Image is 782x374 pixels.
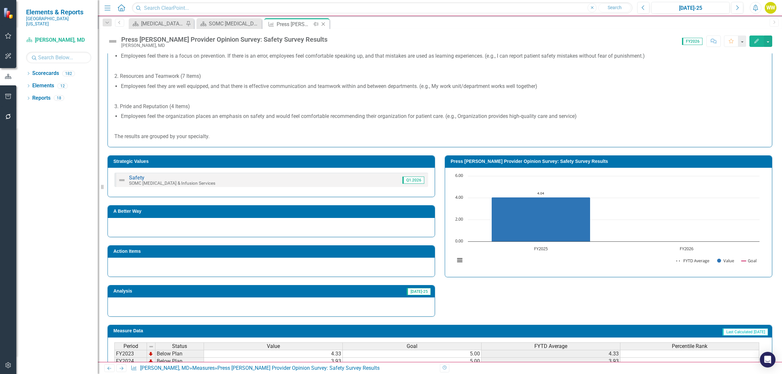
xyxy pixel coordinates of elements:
[204,350,343,358] td: 4.33
[114,350,147,358] td: FY2023
[651,2,730,14] button: [DATE]-25
[172,343,187,349] span: Status
[113,289,251,294] h3: Analysis
[209,20,260,28] div: SOMC [MEDICAL_DATA] & Infusion Services Summary Page
[217,365,380,371] div: Press [PERSON_NAME] Provider Opinion Survey: Safety Survey Results
[148,351,153,356] img: TnMDeAgwAPMxUmUi88jYAAAAAElFTkSuQmCC
[455,216,463,222] text: 2.00
[114,358,147,365] td: FY2024
[455,238,463,244] text: 0.00
[198,20,260,28] a: SOMC [MEDICAL_DATA] & Infusion Services Summary Page
[540,196,542,199] g: FYTD Average, series 1 of 3. Line with 2 data points.
[277,20,311,28] div: Press [PERSON_NAME] Provider Opinion Survey: Safety Survey Results
[149,344,154,349] img: 8DAGhfEEPCf229AAAAAElFTkSuQmCC
[155,358,204,365] td: Below Plan
[32,70,59,77] a: Scorecards
[534,343,567,349] span: FYTD Average
[62,71,75,76] div: 182
[204,358,343,365] td: 3.93
[114,132,765,140] p: The results are grouped by your specialty.
[113,209,431,214] h3: A Better Way
[407,343,417,349] span: Goal
[451,159,769,164] h3: Press [PERSON_NAME] Provider Opinion Survey: Safety Survey Results
[540,186,542,188] g: Goal, series 3 of 3. Line with 2 data points.
[26,52,91,63] input: Search Below...
[129,180,215,186] small: SOMC [MEDICAL_DATA] & Infusion Services
[121,113,765,120] li: Employees feel the organization places an emphasis on safety and would feel comfortable recommend...
[57,83,68,89] div: 12
[54,95,64,101] div: 18
[680,246,693,252] text: FY2026
[598,3,631,12] button: Search
[26,36,91,44] a: [PERSON_NAME], MD
[113,328,369,333] h3: Measure Data
[130,20,184,28] a: [MEDICAL_DATA] Services and Infusion Dashboard
[672,343,707,349] span: Percentile Rank
[26,8,91,16] span: Elements & Reports
[108,36,118,47] img: Not Defined
[455,256,464,265] button: View chart menu, Chart
[3,7,15,19] img: ClearPoint Strategy
[121,43,327,48] div: [PERSON_NAME], MD
[121,83,765,90] li: Employees feel they are well equipped, and that there is effective communication and teamwork wit...
[682,38,702,45] span: FY2026
[113,159,431,164] h3: Strategic Values
[32,82,54,90] a: Elements
[608,5,622,10] span: Search
[452,173,765,270] div: Chart. Highcharts interactive chart.
[482,358,620,365] td: 3.93
[717,258,734,264] button: Show Value
[534,246,548,252] text: FY2025
[343,350,482,358] td: 5.00
[452,173,763,270] svg: Interactive chart
[118,176,126,184] img: Not Defined
[141,20,184,28] div: [MEDICAL_DATA] Services and Infusion Dashboard
[455,194,463,200] text: 4.00
[765,2,776,14] button: WW
[121,52,765,60] li: Employees feel there is a focus on prevention. If there is an error, employees feel comfortable s...
[114,102,765,112] p: 3. Pride and Reputation (4 Items)
[676,258,710,264] button: Show FYTD Average
[26,16,91,27] small: [GEOGRAPHIC_DATA][US_STATE]
[492,176,687,242] g: Value, series 2 of 3. Bar series with 2 bars.
[267,343,280,349] span: Value
[343,358,482,365] td: 5.00
[192,365,215,371] a: Measures
[131,365,435,372] div: » »
[132,2,632,14] input: Search ClearPoint...
[114,71,765,81] p: 2. Resources and Teamwork (7 Items)
[123,343,138,349] span: Period
[113,249,431,254] h3: Action Items
[155,350,204,358] td: Below Plan
[722,328,768,336] span: Last Calculated [DATE]
[407,288,431,295] span: [DATE]-25
[148,359,153,364] img: TnMDeAgwAPMxUmUi88jYAAAAAElFTkSuQmCC
[492,197,590,242] path: FY2025, 4.04. Value.
[741,258,757,264] button: Show Goal
[32,94,51,102] a: Reports
[482,350,620,358] td: 4.33
[654,4,727,12] div: [DATE]-25
[121,36,327,43] div: Press [PERSON_NAME] Provider Opinion Survey: Safety Survey Results
[129,175,144,181] a: Safety
[140,365,190,371] a: [PERSON_NAME], MD
[537,191,544,195] text: 4.04
[402,177,424,184] span: Q1.2026
[455,172,463,178] text: 6.00
[760,352,775,367] div: Open Intercom Messenger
